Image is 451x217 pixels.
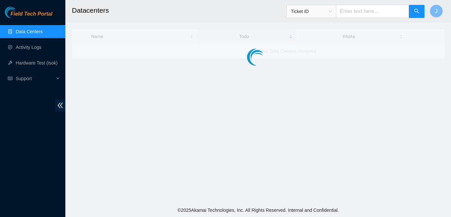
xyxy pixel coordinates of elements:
[435,7,438,15] span: J
[5,12,52,20] a: Akamai TechnologiesField Tech Portal
[65,203,451,217] footer: © 2025 Akamai Technologies, Inc. All Rights Reserved. Internal and Confidential.
[55,99,65,111] span: double-left
[336,5,409,18] input: Enter text here...
[8,76,12,81] span: read
[291,7,332,16] span: Ticket ID
[10,11,52,17] span: Field Tech Portal
[16,60,58,65] a: Hardware Test (isok)
[5,7,33,18] img: Akamai Technologies
[16,29,42,34] a: Data Centers
[16,72,54,85] span: Support
[430,5,443,18] button: J
[16,45,42,50] a: Activity Logs
[414,8,419,15] span: search
[409,5,425,18] button: search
